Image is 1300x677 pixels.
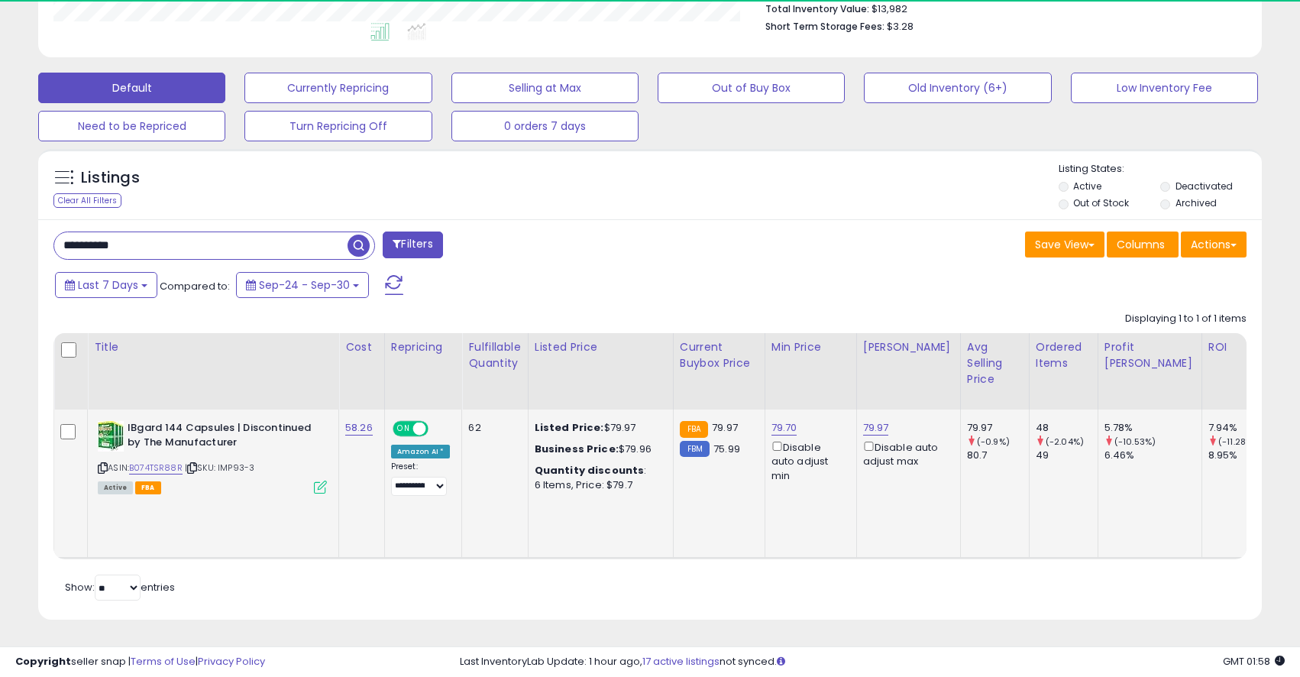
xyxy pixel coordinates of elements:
[383,232,442,258] button: Filters
[1036,339,1091,371] div: Ordered Items
[55,272,157,298] button: Last 7 Days
[1036,449,1098,462] div: 49
[771,420,797,436] a: 79.70
[680,339,758,371] div: Current Buybox Price
[345,420,373,436] a: 58.26
[160,279,230,293] span: Compared to:
[1208,339,1264,355] div: ROI
[1104,421,1201,435] div: 5.78%
[15,655,265,669] div: seller snap | |
[765,20,884,33] b: Short Term Storage Fees:
[244,73,432,103] button: Currently Repricing
[535,464,661,478] div: :
[1208,421,1270,435] div: 7.94%
[1114,436,1156,448] small: (-10.53%)
[198,654,265,669] a: Privacy Policy
[129,462,183,475] a: B074TSR88R
[765,2,869,15] b: Total Inventory Value:
[771,339,850,355] div: Min Price
[967,421,1029,435] div: 79.97
[259,277,350,293] span: Sep-24 - Sep-30
[864,73,1051,103] button: Old Inventory (6+)
[391,445,451,458] div: Amazon AI *
[1223,654,1285,669] span: 2025-10-9 01:58 GMT
[967,339,1023,387] div: Avg Selling Price
[535,442,661,456] div: $79.96
[535,442,619,456] b: Business Price:
[1025,232,1104,258] button: Save View
[53,193,121,208] div: Clear All Filters
[1125,312,1247,326] div: Displaying 1 to 1 of 1 items
[535,478,661,492] div: 6 Items, Price: $79.7
[967,449,1029,462] div: 80.7
[135,481,161,494] span: FBA
[345,339,378,355] div: Cost
[863,339,954,355] div: [PERSON_NAME]
[1208,449,1270,462] div: 8.95%
[98,421,124,452] img: 51B6qC6BgdL._SL40_.jpg
[460,655,1285,669] div: Last InventoryLab Update: 1 hour ago, not synced.
[38,111,225,141] button: Need to be Repriced
[1181,232,1247,258] button: Actions
[1059,162,1262,177] p: Listing States:
[1071,73,1258,103] button: Low Inventory Fee
[236,272,369,298] button: Sep-24 - Sep-30
[131,654,196,669] a: Terms of Use
[451,73,639,103] button: Selling at Max
[680,441,710,457] small: FBM
[128,421,313,453] b: IBgard 144 Capsules | Discontinued by The Manufacturer
[1104,449,1201,462] div: 6.46%
[887,19,914,34] span: $3.28
[1218,436,1256,448] small: (-11.28%)
[1104,339,1195,371] div: Profit [PERSON_NAME]
[1175,196,1217,209] label: Archived
[535,339,667,355] div: Listed Price
[78,277,138,293] span: Last 7 Days
[94,339,332,355] div: Title
[535,421,661,435] div: $79.97
[1175,180,1233,193] label: Deactivated
[451,111,639,141] button: 0 orders 7 days
[65,580,175,594] span: Show: entries
[863,420,889,436] a: 79.97
[1117,237,1165,252] span: Columns
[391,462,451,496] div: Preset:
[15,654,71,669] strong: Copyright
[713,442,740,456] span: 75.99
[1073,180,1101,193] label: Active
[535,463,645,478] b: Quantity discounts
[977,436,1010,448] small: (-0.9%)
[863,439,949,468] div: Disable auto adjust max
[771,439,845,483] div: Disable auto adjust min
[98,481,133,494] span: All listings currently available for purchase on Amazon
[1046,436,1084,448] small: (-2.04%)
[426,423,451,436] span: OFF
[642,654,720,669] a: 17 active listings
[1036,421,1098,435] div: 48
[535,420,604,435] b: Listed Price:
[244,111,432,141] button: Turn Repricing Off
[81,167,140,189] h5: Listings
[394,423,413,436] span: ON
[468,339,521,371] div: Fulfillable Quantity
[391,339,456,355] div: Repricing
[185,462,254,474] span: | SKU: IMP93-3
[712,420,738,435] span: 79.97
[38,73,225,103] button: Default
[658,73,845,103] button: Out of Buy Box
[680,421,708,438] small: FBA
[1107,232,1179,258] button: Columns
[468,421,516,435] div: 62
[98,421,327,492] div: ASIN:
[1073,196,1129,209] label: Out of Stock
